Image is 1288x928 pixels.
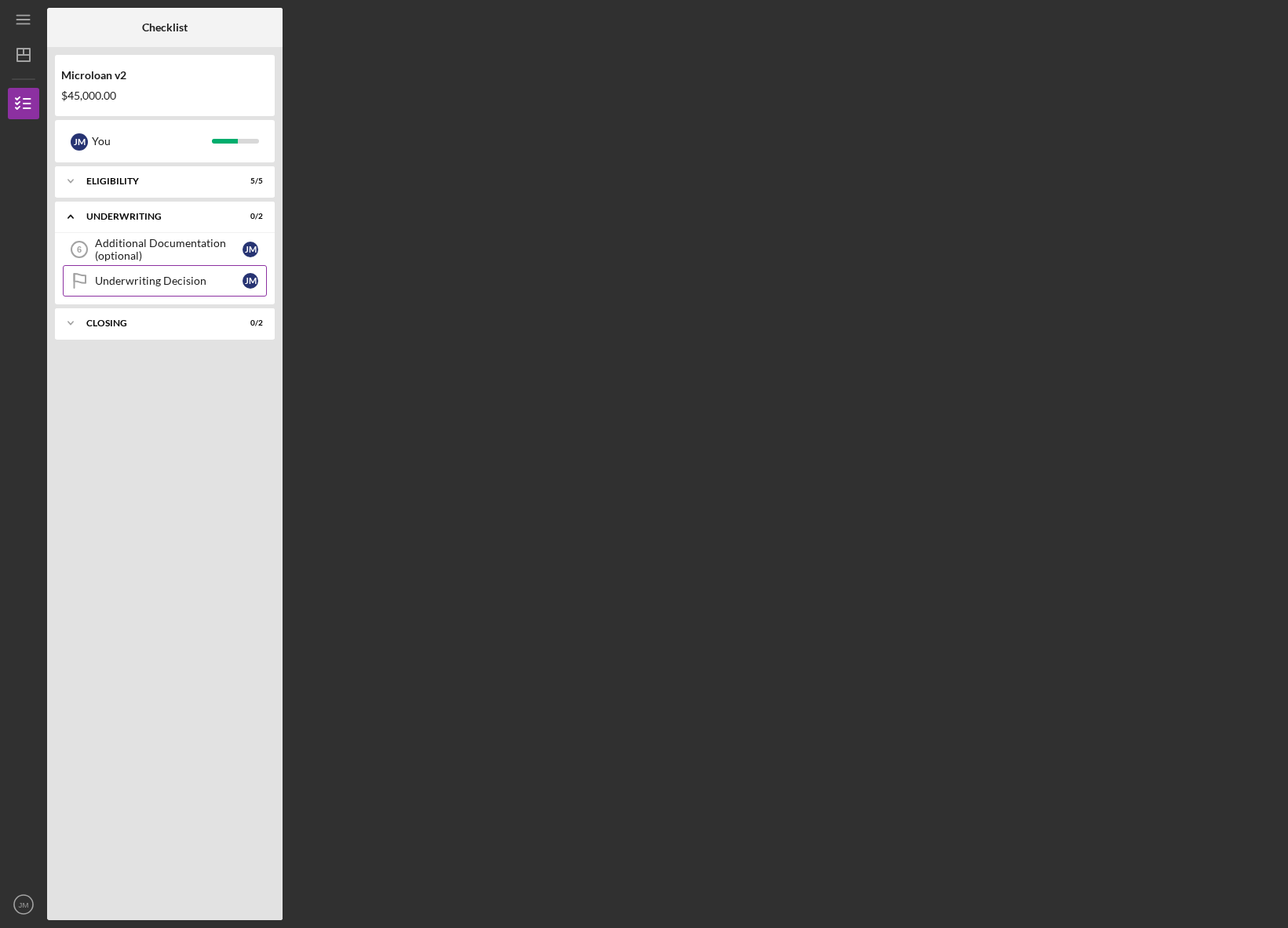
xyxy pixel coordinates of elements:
div: $45,000.00 [61,89,268,102]
div: J M [243,242,258,257]
div: You [92,128,212,155]
a: 6Additional Documentation (optional)JM [63,234,267,265]
tspan: 6 [77,245,82,254]
div: Underwriting [86,212,224,221]
div: Closing [86,318,224,328]
button: JM [8,889,39,920]
div: 5 / 5 [235,177,263,186]
div: Eligibility [86,177,224,186]
div: J M [71,133,88,151]
div: J M [243,273,258,289]
text: JM [19,901,29,909]
div: Underwriting Decision [95,275,243,287]
div: 0 / 2 [235,212,263,221]
b: Checklist [142,21,188,34]
div: Microloan v2 [61,69,268,82]
a: Underwriting DecisionJM [63,265,267,297]
div: 0 / 2 [235,318,263,328]
div: Additional Documentation (optional) [95,237,243,262]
